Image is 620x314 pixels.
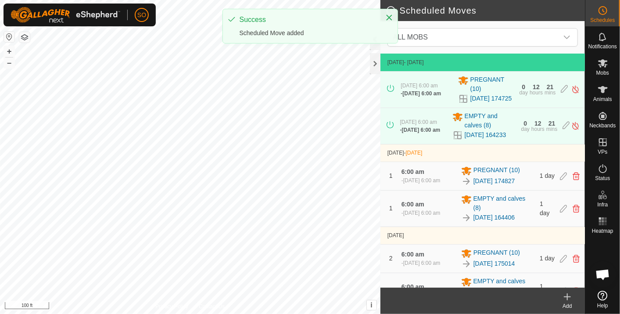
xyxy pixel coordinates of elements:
span: 1 day [540,283,550,299]
span: [DATE] [387,59,404,65]
span: [DATE] 6:00 am [403,177,440,184]
span: [DATE] [406,150,423,156]
span: [DATE] 6:00 am [400,119,437,125]
img: Gallagher Logo [11,7,120,23]
span: 2 [389,287,393,294]
span: Help [597,303,608,308]
div: - [401,259,440,267]
a: Privacy Policy [155,303,188,310]
img: To [461,259,472,269]
img: To [461,213,472,223]
span: 1 [389,205,393,212]
button: Map Layers [19,32,30,43]
span: 6:00 am [401,168,424,175]
div: 0 [523,120,527,126]
span: [DATE] [387,150,404,156]
span: 1 day [540,200,550,217]
span: - [404,150,423,156]
div: 12 [534,120,541,126]
span: Schedules [590,18,615,23]
button: + [4,46,14,57]
div: 21 [547,84,554,90]
span: EMPTY and calves (8) [473,277,535,295]
h2: Scheduled Moves [386,5,585,16]
span: Heatmap [592,228,613,234]
span: [DATE] 6:00 am [403,260,440,266]
div: - [401,177,440,184]
button: Reset Map [4,32,14,42]
a: [DATE] 164233 [465,130,506,140]
button: – [4,58,14,68]
span: Animals [593,97,612,102]
img: To [461,176,472,187]
span: Status [595,176,610,181]
span: EMPTY and calves (8) [465,112,516,130]
span: 1 day [540,172,555,179]
a: Help [585,287,620,312]
span: 6:00 am [401,283,424,290]
button: i [367,300,376,310]
span: PREGNANT (10) [470,75,514,94]
span: [DATE] [387,232,404,238]
span: PREGNANT (10) [473,248,520,259]
div: - [401,209,440,217]
div: Add [550,302,585,310]
span: [DATE] 6:00 am [401,127,440,133]
div: hours [531,126,545,132]
div: mins [546,126,557,132]
div: hours [530,90,543,95]
div: 12 [533,84,540,90]
button: Close [383,11,395,24]
div: dropdown trigger [558,29,576,46]
span: Notifications [588,44,617,49]
span: VPs [598,149,607,155]
img: Turn off schedule move [571,85,580,94]
span: 2 [389,255,393,262]
span: [DATE] 6:00 am [403,210,440,216]
span: ALL MOBS [390,29,558,46]
span: i [370,301,372,309]
span: [DATE] 6:00 am [403,90,441,97]
span: 1 [389,172,393,179]
span: Mobs [596,70,609,76]
div: - [400,126,440,134]
span: 6:00 am [401,251,424,258]
span: PREGNANT (10) [473,166,520,176]
a: Contact Us [199,303,225,310]
div: Success [240,14,376,25]
span: Infra [597,202,608,207]
span: 1 day [540,255,555,262]
div: mins [545,90,555,95]
span: - [DATE] [404,59,424,65]
img: Turn off schedule move [571,121,580,130]
div: Open chat [590,261,616,288]
div: 0 [522,84,525,90]
span: SO [137,11,146,20]
a: [DATE] 174725 [470,94,512,103]
a: [DATE] 175014 [473,259,515,268]
div: day [521,126,530,132]
a: [DATE] 174827 [473,177,515,186]
span: ALL MOBS [393,33,428,41]
span: EMPTY and calves (8) [473,194,535,213]
div: Scheduled Move added [240,29,376,38]
span: 6:00 am [401,201,424,208]
div: - [401,90,441,97]
a: [DATE] 164406 [473,213,515,222]
div: 21 [548,120,555,126]
span: Neckbands [589,123,616,128]
div: day [520,90,528,95]
span: [DATE] 6:00 am [401,83,438,89]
